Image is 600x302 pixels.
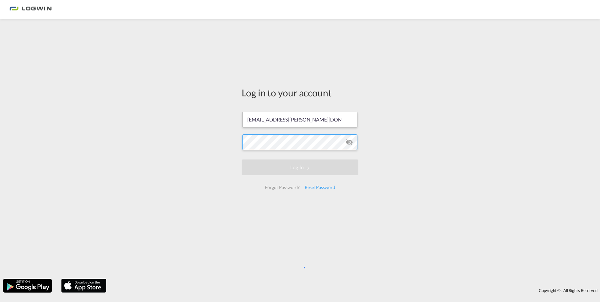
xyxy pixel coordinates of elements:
[3,278,52,293] img: google.png
[110,285,600,296] div: Copyright © . All Rights Reserved
[61,278,107,293] img: apple.png
[346,138,353,146] md-icon: icon-eye-off
[242,86,358,99] div: Log in to your account
[262,182,302,193] div: Forgot Password?
[9,3,52,17] img: bc73a0e0d8c111efacd525e4c8ad7d32.png
[242,159,358,175] button: LOGIN
[302,182,338,193] div: Reset Password
[242,112,357,127] input: Enter email/phone number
